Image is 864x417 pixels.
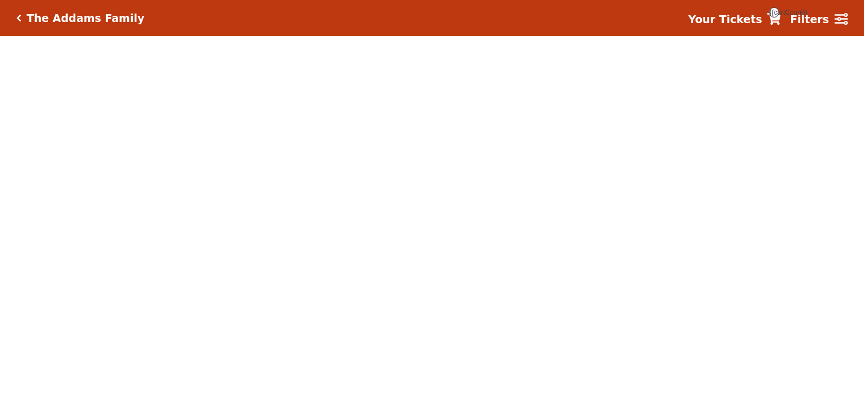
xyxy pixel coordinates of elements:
h5: The Addams Family [27,12,144,25]
a: Your Tickets {{cartCount}} [688,11,781,28]
strong: Your Tickets [688,13,762,25]
a: Filters [790,11,848,28]
a: Click here to go back to filters [16,14,21,22]
span: {{cartCount}} [769,7,779,18]
strong: Filters [790,13,829,25]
